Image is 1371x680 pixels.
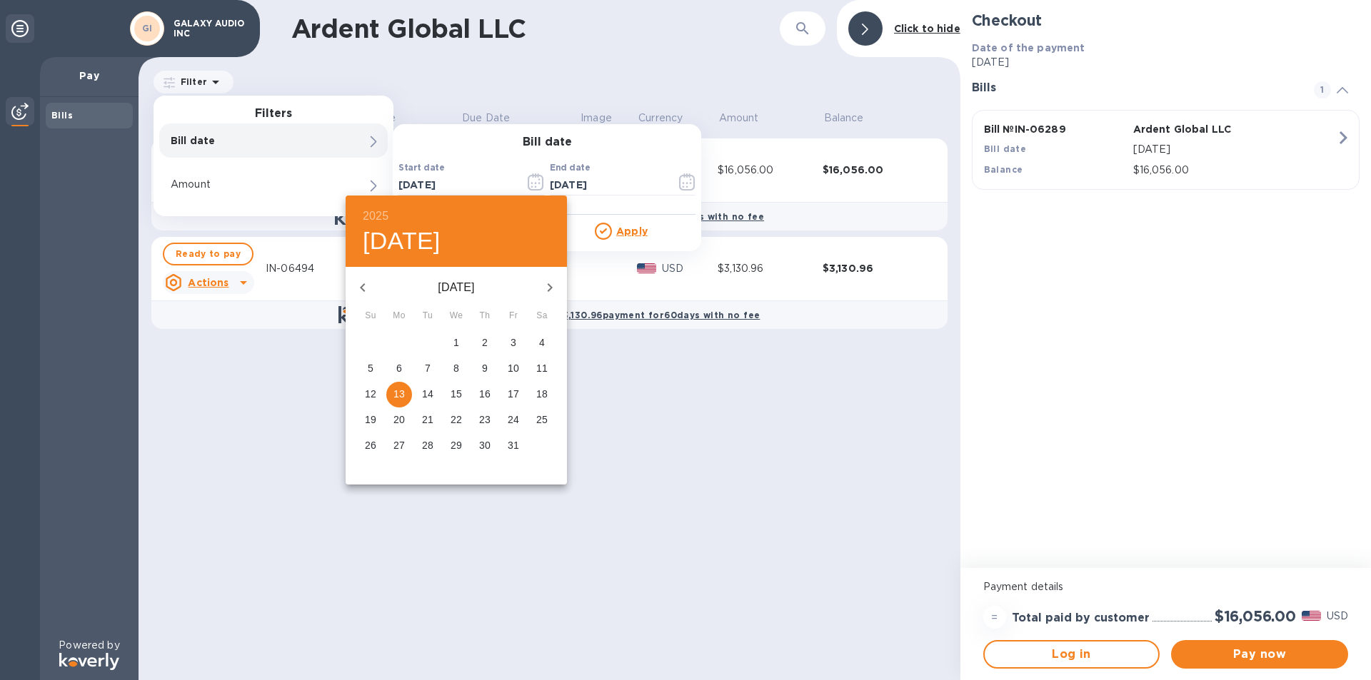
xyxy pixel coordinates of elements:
p: 7 [425,361,431,375]
button: 11 [529,356,555,382]
p: 6 [396,361,402,375]
button: 10 [501,356,526,382]
p: 16 [479,387,491,401]
button: 7 [415,356,441,382]
button: 3 [501,330,526,356]
p: 10 [508,361,519,375]
span: Th [472,309,498,323]
button: 25 [529,407,555,433]
span: Su [358,309,383,323]
button: 9 [472,356,498,382]
button: 16 [472,382,498,407]
button: 18 [529,382,555,407]
p: 24 [508,412,519,427]
p: 4 [539,335,545,350]
button: 29 [443,433,469,459]
p: 3 [511,335,516,350]
button: 13 [386,382,412,407]
p: 9 [482,361,488,375]
button: 31 [501,433,526,459]
span: We [443,309,469,323]
button: 19 [358,407,383,433]
button: 21 [415,407,441,433]
p: 31 [508,438,519,452]
p: 17 [508,387,519,401]
button: 17 [501,382,526,407]
span: Tu [415,309,441,323]
p: 15 [451,387,462,401]
p: 18 [536,387,548,401]
p: 28 [422,438,433,452]
button: 12 [358,382,383,407]
button: 22 [443,407,469,433]
button: 30 [472,433,498,459]
p: 20 [393,412,405,427]
span: Fr [501,309,526,323]
button: 6 [386,356,412,382]
p: 22 [451,412,462,427]
p: 25 [536,412,548,427]
button: 27 [386,433,412,459]
p: 26 [365,438,376,452]
button: 8 [443,356,469,382]
p: 8 [453,361,459,375]
button: 14 [415,382,441,407]
p: 12 [365,387,376,401]
span: Mo [386,309,412,323]
button: 1 [443,330,469,356]
p: 19 [365,412,376,427]
p: 1 [453,335,459,350]
button: 5 [358,356,383,382]
button: 2 [472,330,498,356]
span: Sa [529,309,555,323]
p: 11 [536,361,548,375]
button: [DATE] [363,226,441,256]
p: [DATE] [380,279,533,296]
button: 26 [358,433,383,459]
button: 28 [415,433,441,459]
button: 24 [501,407,526,433]
p: 5 [368,361,373,375]
button: 4 [529,330,555,356]
p: 29 [451,438,462,452]
p: 2 [482,335,488,350]
p: 13 [393,387,405,401]
button: 20 [386,407,412,433]
button: 23 [472,407,498,433]
p: 27 [393,438,405,452]
p: 23 [479,412,491,427]
button: 15 [443,382,469,407]
p: 21 [422,412,433,427]
p: 14 [422,387,433,401]
p: 30 [479,438,491,452]
button: 2025 [363,206,388,226]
